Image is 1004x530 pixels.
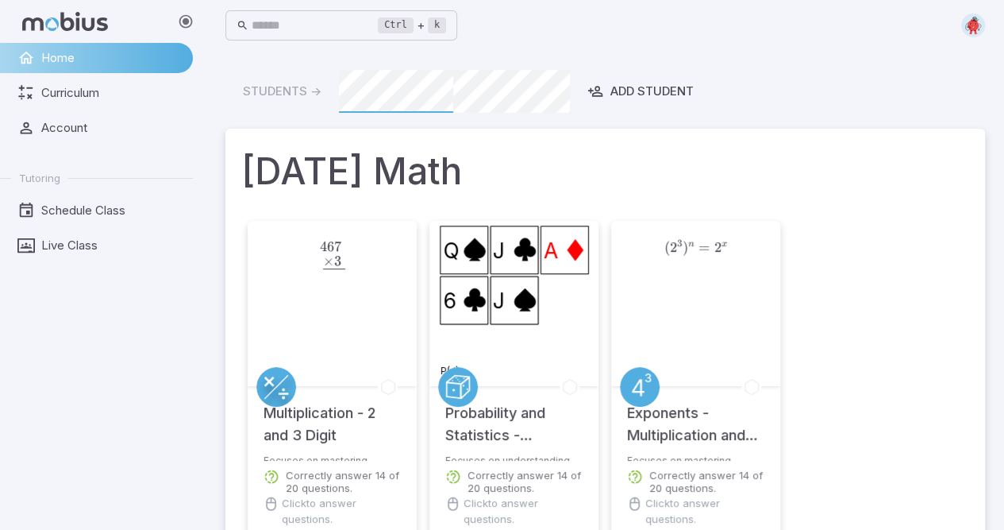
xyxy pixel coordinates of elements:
a: Exponents [620,367,660,407]
text: 6 [443,288,456,313]
span: x [721,238,726,248]
span: 2 [670,239,677,256]
h1: [DATE] Math [241,145,969,199]
span: ( [664,239,670,256]
span: ​ [345,239,347,261]
text: A [543,238,557,263]
span: ​ [345,257,347,266]
span: Schedule Class [41,202,182,219]
p: Click to answer questions. [645,496,764,528]
p: Focuses on understanding the key concepts of probability and counting. [445,455,583,461]
span: Live Class [41,237,182,254]
span: Curriculum [41,84,182,102]
a: Multiply/Divide [256,367,296,407]
span: Tutoring [19,171,60,185]
span: = [698,239,710,256]
span: 2 [714,239,721,256]
div: + [378,16,446,35]
img: circle.svg [961,14,985,37]
span: Home [41,49,182,67]
p: Click to answer questions. [282,496,401,528]
span: . [341,238,345,255]
text: J [493,288,505,313]
p: Correctly answer 14 of 20 questions. [649,469,764,494]
h5: Probability and Statistics - Counting and Probability Foundations [445,386,583,447]
p: Focuses on mastering exponent multiplication and division. [627,455,764,461]
span: . [341,253,345,269]
p: Click to answer questions. [464,496,583,528]
p: Correctly answer 14 of 20 questions. [286,469,401,494]
span: 3 [677,237,682,248]
span: n [688,238,694,248]
h5: Multiplication - 2 and 3 Digit [264,386,401,447]
span: 3 [334,253,341,269]
h5: Exponents - Multiplication and Division - Advanced [627,386,764,447]
p: Focuses on mastering multiplication up to three digits. [264,455,401,461]
span: Account [41,119,182,137]
a: Probability [438,367,478,407]
text: Q [443,238,460,263]
div: Add Student [587,83,693,100]
kbd: Ctrl [378,17,414,33]
text: J [493,238,505,263]
p: Correctly answer 14 of 20 questions. [467,469,583,494]
span: × [323,253,334,269]
span: 467 [320,238,341,255]
span: ) [683,239,688,256]
kbd: k [428,17,446,33]
text: P(J) [440,365,458,377]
